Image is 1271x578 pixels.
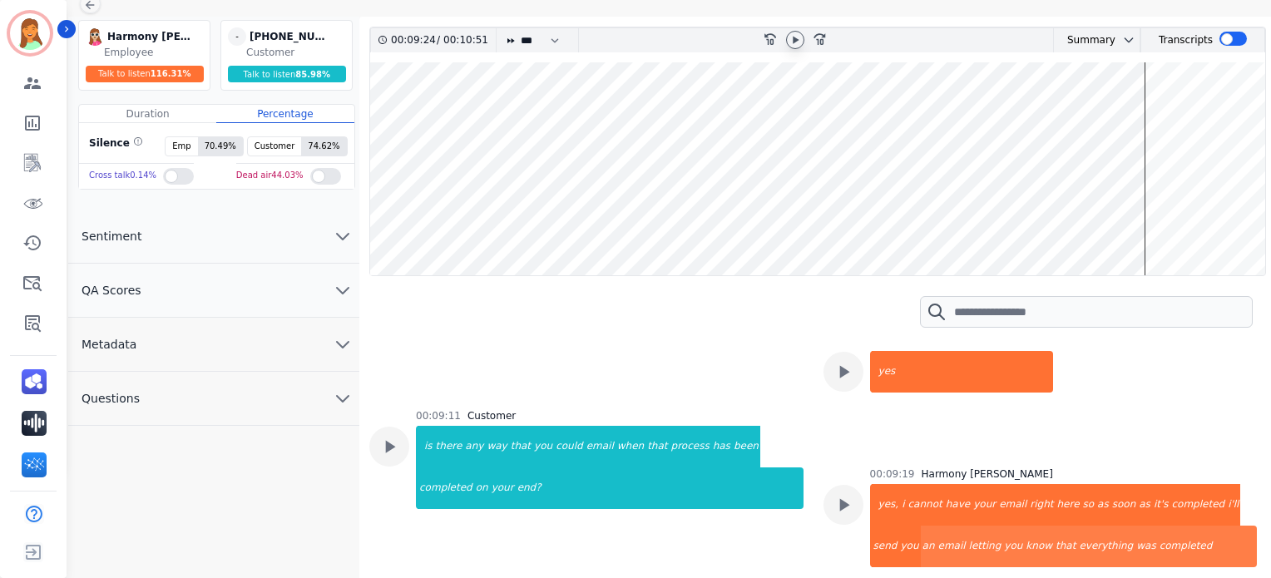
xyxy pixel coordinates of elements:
svg: chevron down [1122,33,1135,47]
div: was [1135,526,1157,567]
div: could [554,426,585,467]
div: [PHONE_NUMBER] [250,27,333,46]
div: Talk to listen [228,66,346,82]
div: process [670,426,711,467]
span: 116.31 % [151,69,191,78]
div: it's [1152,484,1170,526]
span: 85.98 % [295,70,330,79]
div: Talk to listen [86,66,204,82]
span: Customer [248,137,302,156]
div: your [490,467,516,509]
span: Emp [166,137,197,156]
div: Percentage [216,105,354,123]
div: yes, [872,484,901,526]
div: that [509,426,532,467]
span: Questions [68,390,153,407]
div: you [532,426,554,467]
div: 00:09:24 [391,28,437,52]
div: email [585,426,616,467]
div: been [732,426,760,467]
div: soon [1110,484,1138,526]
div: email [997,484,1028,526]
div: your [972,484,997,526]
div: 00:10:51 [440,28,486,52]
div: i [900,484,906,526]
div: cannot [907,484,944,526]
img: Bordered avatar [10,13,50,53]
div: completed [1158,526,1258,567]
div: Customer [246,46,349,59]
div: Employee [104,46,206,59]
div: 00:09:19 [870,467,915,481]
div: Silence [86,136,143,156]
div: so [1081,484,1096,526]
div: right [1028,484,1055,526]
div: know [1024,526,1054,567]
div: / [391,28,492,52]
div: Harmony [PERSON_NAME] [922,467,1053,481]
div: as [1095,484,1110,526]
div: end? [516,467,804,509]
div: has [711,426,732,467]
div: way [485,426,508,467]
div: Customer [467,409,516,422]
span: Metadata [68,336,150,353]
button: Metadata chevron down [68,318,359,372]
button: chevron down [1115,33,1135,47]
div: that [645,426,669,467]
div: any [463,426,485,467]
div: when [616,426,645,467]
span: - [228,27,246,46]
div: completed [1170,484,1226,526]
div: you [1002,526,1024,567]
div: is [418,426,434,467]
div: letting [967,526,1003,567]
div: an [921,526,937,567]
div: Summary [1054,28,1115,52]
div: yes [872,351,1053,393]
button: QA Scores chevron down [68,264,359,318]
div: Dead air 44.03 % [236,164,304,188]
div: on [474,467,490,509]
span: 70.49 % [198,137,243,156]
svg: chevron down [333,334,353,354]
div: send [872,526,899,567]
span: 74.62 % [301,137,346,156]
div: Harmony [PERSON_NAME] [107,27,190,46]
div: Cross talk 0.14 % [89,164,156,188]
div: 00:09:11 [416,409,461,422]
div: everything [1077,526,1135,567]
div: that [1054,526,1077,567]
svg: chevron down [333,388,353,408]
div: as [1137,484,1152,526]
span: QA Scores [68,282,155,299]
div: here [1055,484,1081,526]
svg: chevron down [333,226,353,246]
div: there [434,426,464,467]
svg: chevron down [333,280,353,300]
div: email [937,526,967,567]
button: Sentiment chevron down [68,210,359,264]
div: you [898,526,920,567]
span: Sentiment [68,228,155,245]
div: Transcripts [1159,28,1213,52]
div: have [944,484,972,526]
button: Questions chevron down [68,372,359,426]
div: Duration [79,105,216,123]
div: i'll [1226,484,1240,526]
div: completed [418,467,474,509]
